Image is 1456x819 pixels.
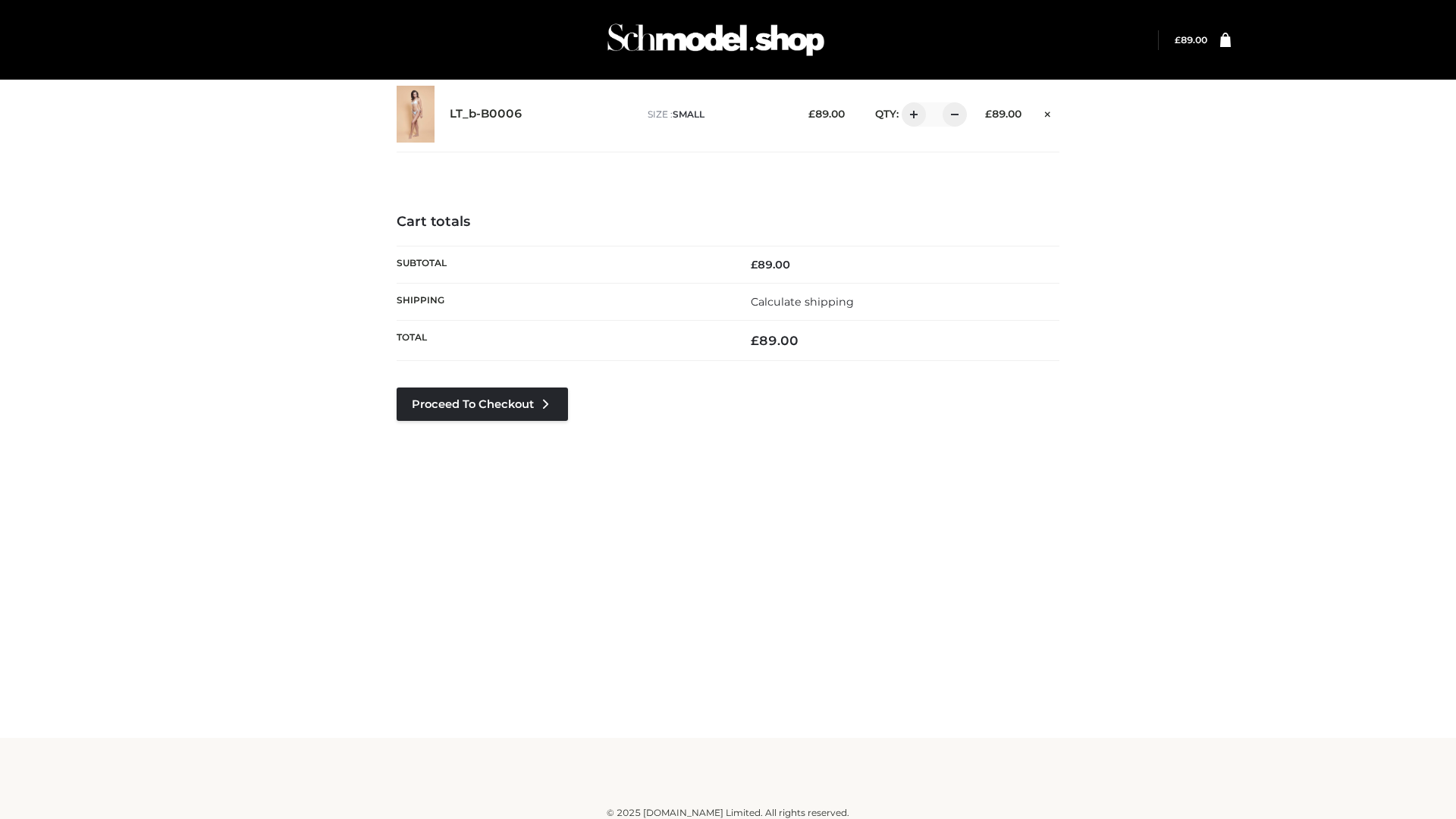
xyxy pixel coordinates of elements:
a: Calculate shipping [751,295,854,309]
th: Subtotal [397,246,728,283]
th: Shipping [397,283,728,320]
div: QTY: [860,102,962,127]
h4: Cart totals [397,214,1059,231]
a: LT_b-B0006 [450,107,522,121]
span: £ [985,108,992,120]
bdi: 89.00 [808,108,845,120]
span: £ [751,333,759,348]
span: SMALL [673,108,704,120]
bdi: 89.00 [985,108,1021,120]
a: Remove this item [1037,102,1059,122]
bdi: 89.00 [751,333,799,348]
span: £ [751,258,758,271]
span: £ [808,108,815,120]
a: £89.00 [1175,34,1207,45]
bdi: 89.00 [1175,34,1207,45]
span: £ [1175,34,1181,45]
img: Schmodel Admin 964 [602,10,830,70]
bdi: 89.00 [751,258,790,271]
p: size : [648,108,785,121]
a: Proceed to Checkout [397,388,568,421]
th: Total [397,321,728,361]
